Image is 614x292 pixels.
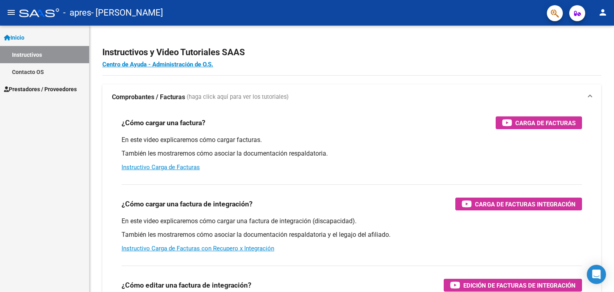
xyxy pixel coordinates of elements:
[463,280,576,290] span: Edición de Facturas de integración
[102,84,601,110] mat-expansion-panel-header: Comprobantes / Facturas (haga click aquí para ver los tutoriales)
[122,198,253,210] h3: ¿Cómo cargar una factura de integración?
[122,217,582,226] p: En este video explicaremos cómo cargar una factura de integración (discapacidad).
[91,4,163,22] span: - [PERSON_NAME]
[63,4,91,22] span: - apres
[122,280,251,291] h3: ¿Cómo editar una factura de integración?
[102,45,601,60] h2: Instructivos y Video Tutoriales SAAS
[444,279,582,292] button: Edición de Facturas de integración
[122,136,582,144] p: En este video explicaremos cómo cargar facturas.
[587,265,606,284] div: Open Intercom Messenger
[122,230,582,239] p: También les mostraremos cómo asociar la documentación respaldatoria y el legajo del afiliado.
[122,149,582,158] p: También les mostraremos cómo asociar la documentación respaldatoria.
[515,118,576,128] span: Carga de Facturas
[187,93,289,102] span: (haga click aquí para ver los tutoriales)
[496,116,582,129] button: Carga de Facturas
[4,85,77,94] span: Prestadores / Proveedores
[122,245,274,252] a: Instructivo Carga de Facturas con Recupero x Integración
[112,93,185,102] strong: Comprobantes / Facturas
[475,199,576,209] span: Carga de Facturas Integración
[598,8,608,17] mat-icon: person
[122,164,200,171] a: Instructivo Carga de Facturas
[4,33,24,42] span: Inicio
[6,8,16,17] mat-icon: menu
[102,61,213,68] a: Centro de Ayuda - Administración de O.S.
[122,117,205,128] h3: ¿Cómo cargar una factura?
[455,198,582,210] button: Carga de Facturas Integración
